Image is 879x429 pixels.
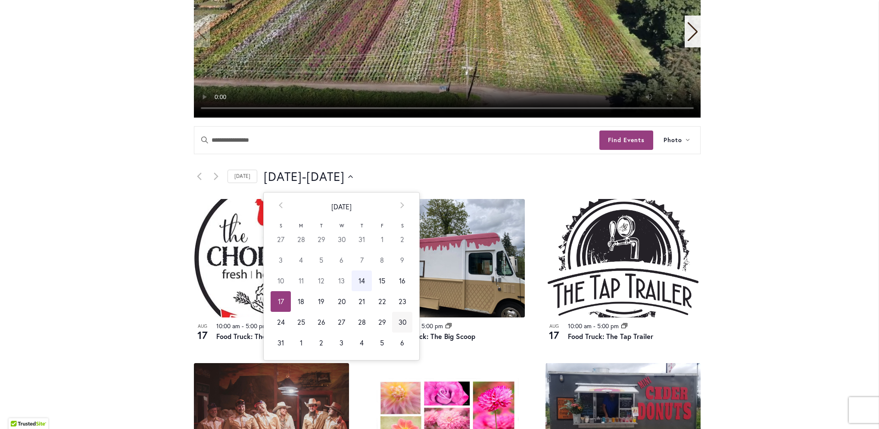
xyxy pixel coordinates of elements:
[311,221,331,229] th: T
[311,312,331,333] td: 26
[306,168,345,185] span: [DATE]
[331,229,352,250] td: 30
[6,398,31,423] iframe: Launch Accessibility Center
[211,171,221,182] a: Next Events
[331,312,352,333] td: 27
[593,322,595,330] span: -
[216,322,240,330] time: 10:00 am
[597,322,619,330] time: 5:00 pm
[421,322,443,330] time: 5:00 pm
[291,270,311,291] td: 11
[545,328,563,342] span: 17
[392,332,475,341] a: Food Truck: The Big Scoop
[271,312,291,333] td: 24
[331,291,352,312] td: 20
[271,229,291,250] td: 27
[372,270,392,291] td: 15
[331,250,352,270] td: 6
[568,322,592,330] time: 10:00 am
[311,270,331,291] td: 12
[352,312,372,333] td: 28
[392,229,412,250] td: 2
[392,312,412,333] td: 30
[216,332,302,341] a: Food Truck: The Chop Spot
[291,193,392,221] th: [DATE]
[194,171,204,182] a: Previous Events
[271,270,291,291] td: 10
[311,250,331,270] td: 5
[331,270,352,291] td: 13
[392,333,412,353] td: 6
[311,229,331,250] td: 29
[392,221,412,229] th: S
[599,131,653,150] button: Find Events
[242,322,244,330] span: -
[372,221,392,229] th: F
[264,168,353,185] button: Click to toggle datepicker
[291,291,311,312] td: 18
[291,312,311,333] td: 25
[653,127,700,154] button: Photo
[370,199,525,317] img: Food Truck: The Big Scoop
[372,291,392,312] td: 22
[352,291,372,312] td: 21
[271,221,291,229] th: S
[271,291,291,312] td: 17
[331,221,352,229] th: W
[194,199,349,317] img: THE CHOP SPOT PDX – Food Truck
[194,323,211,330] span: Aug
[331,333,352,353] td: 3
[271,333,291,353] td: 31
[311,291,331,312] td: 19
[392,250,412,270] td: 9
[264,168,302,185] span: [DATE]
[392,270,412,291] td: 16
[311,333,331,353] td: 2
[291,333,311,353] td: 1
[271,250,291,270] td: 3
[228,170,257,183] a: Click to select today's date
[302,168,306,185] span: -
[372,312,392,333] td: 29
[352,229,372,250] td: 31
[664,135,682,145] span: Photo
[352,250,372,270] td: 7
[372,229,392,250] td: 1
[352,270,372,291] td: 14
[372,333,392,353] td: 5
[545,199,701,317] img: Food Truck: The Tap Trailer
[352,221,372,229] th: T
[194,328,211,342] span: 17
[372,250,392,270] td: 8
[291,250,311,270] td: 4
[291,229,311,250] td: 28
[246,322,267,330] time: 5:00 pm
[194,127,599,154] input: Enter Keyword. Search for events by Keyword.
[291,221,311,229] th: M
[568,332,653,341] a: Food Truck: The Tap Trailer
[545,323,563,330] span: Aug
[352,333,372,353] td: 4
[392,291,412,312] td: 23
